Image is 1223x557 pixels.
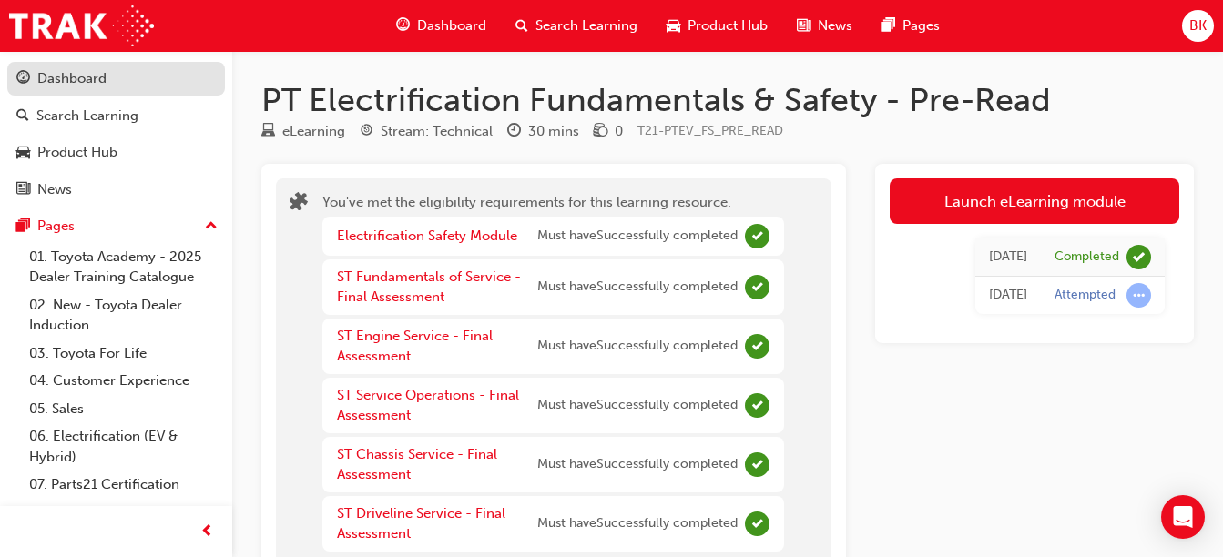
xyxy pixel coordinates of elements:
[528,121,579,142] div: 30 mins
[667,15,680,37] span: car-icon
[16,182,30,198] span: news-icon
[652,7,782,45] a: car-iconProduct Hub
[745,275,769,299] span: Complete
[1126,283,1151,308] span: learningRecordVerb_ATTEMPT-icon
[290,194,308,215] span: puzzle-icon
[16,108,29,125] span: search-icon
[782,7,867,45] a: news-iconNews
[261,124,275,140] span: learningResourceType_ELEARNING-icon
[16,71,30,87] span: guage-icon
[537,454,738,475] span: Must have Successfully completed
[337,387,519,424] a: ST Service Operations - Final Assessment
[7,209,225,243] button: Pages
[37,179,72,200] div: News
[360,120,493,143] div: Stream
[637,123,783,138] span: Learning resource code
[7,58,225,209] button: DashboardSearch LearningProduct HubNews
[1126,245,1151,269] span: learningRecordVerb_COMPLETE-icon
[537,513,738,534] span: Must have Successfully completed
[200,521,214,543] span: prev-icon
[337,328,493,365] a: ST Engine Service - Final Assessment
[7,99,225,133] a: Search Learning
[22,395,225,423] a: 05. Sales
[688,15,768,36] span: Product Hub
[818,15,852,36] span: News
[507,124,521,140] span: clock-icon
[902,15,940,36] span: Pages
[501,7,652,45] a: search-iconSearch Learning
[535,15,637,36] span: Search Learning
[337,268,521,306] a: ST Fundamentals of Service - Final Assessment
[594,120,623,143] div: Price
[37,68,107,89] div: Dashboard
[37,216,75,237] div: Pages
[16,218,30,235] span: pages-icon
[417,15,486,36] span: Dashboard
[1055,287,1116,304] div: Attempted
[1189,15,1207,36] span: BK
[745,452,769,477] span: Complete
[337,228,517,244] a: Electrification Safety Module
[1055,248,1119,266] div: Completed
[22,499,225,527] a: 08. Service Training
[16,145,30,161] span: car-icon
[537,226,738,247] span: Must have Successfully completed
[890,178,1179,224] a: Launch eLearning module
[1182,10,1214,42] button: BK
[205,215,218,238] span: up-icon
[745,393,769,418] span: Complete
[537,395,738,416] span: Must have Successfully completed
[396,15,410,37] span: guage-icon
[7,62,225,96] a: Dashboard
[615,121,623,142] div: 0
[594,124,607,140] span: money-icon
[7,136,225,169] a: Product Hub
[36,106,138,127] div: Search Learning
[22,339,225,368] a: 03. Toyota For Life
[745,334,769,359] span: Complete
[37,142,117,163] div: Product Hub
[882,15,895,37] span: pages-icon
[322,192,784,555] div: You've met the eligibility requirements for this learning resource.
[989,247,1027,268] div: Tue Sep 23 2025 17:57:25 GMT+0930 (Australian Central Standard Time)
[537,336,738,357] span: Must have Successfully completed
[537,277,738,298] span: Must have Successfully completed
[867,7,954,45] a: pages-iconPages
[261,80,1194,120] h1: PT Electrification Fundamentals & Safety - Pre-Read
[22,422,225,471] a: 06. Electrification (EV & Hybrid)
[360,124,373,140] span: target-icon
[989,285,1027,306] div: Tue Sep 23 2025 17:57:10 GMT+0930 (Australian Central Standard Time)
[261,120,345,143] div: Type
[381,121,493,142] div: Stream: Technical
[1161,495,1205,539] div: Open Intercom Messenger
[282,121,345,142] div: eLearning
[745,511,769,536] span: Complete
[22,243,225,291] a: 01. Toyota Academy - 2025 Dealer Training Catalogue
[745,224,769,248] span: Complete
[382,7,501,45] a: guage-iconDashboard
[797,15,810,37] span: news-icon
[507,120,579,143] div: Duration
[22,367,225,395] a: 04. Customer Experience
[22,471,225,499] a: 07. Parts21 Certification
[337,505,505,542] a: ST Driveline Service - Final Assessment
[515,15,528,37] span: search-icon
[9,5,154,46] img: Trak
[22,291,225,339] a: 02. New - Toyota Dealer Induction
[337,446,497,483] a: ST Chassis Service - Final Assessment
[7,173,225,207] a: News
